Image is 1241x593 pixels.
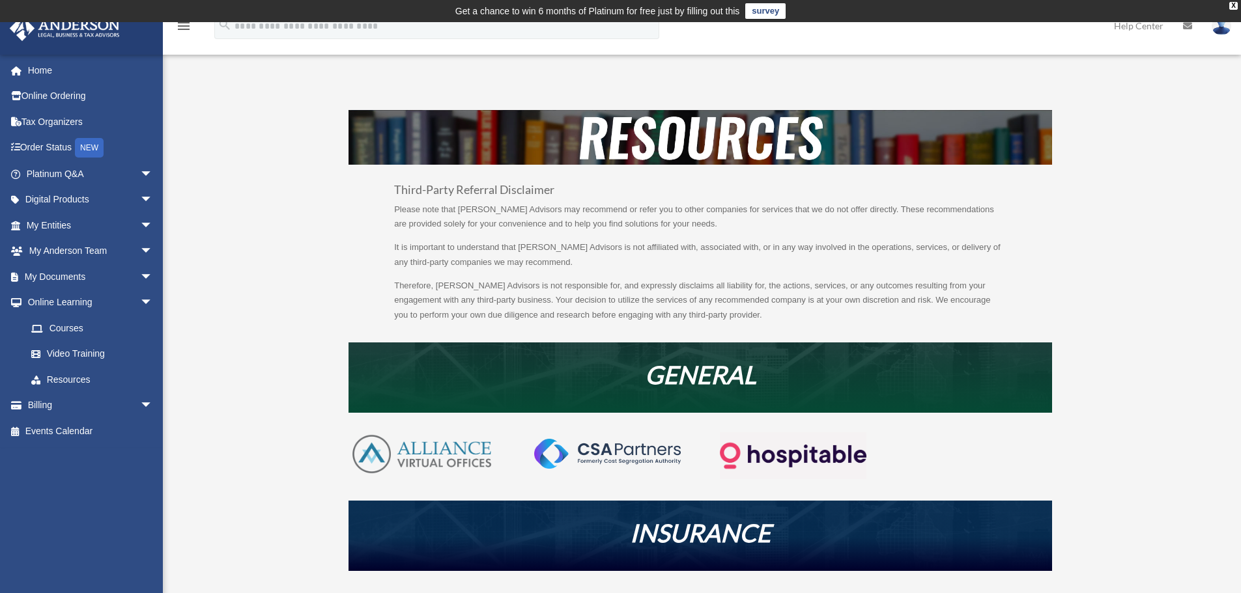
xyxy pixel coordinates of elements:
div: NEW [75,138,104,158]
img: resources-header [349,110,1052,165]
i: menu [176,18,192,34]
a: Platinum Q&Aarrow_drop_down [9,161,173,187]
a: Video Training [18,341,173,367]
span: arrow_drop_down [140,161,166,187]
span: arrow_drop_down [140,187,166,214]
p: Therefore, [PERSON_NAME] Advisors is not responsible for, and expressly disclaims all liability f... [394,279,1006,323]
i: search [218,18,232,32]
a: Resources [18,366,166,393]
p: It is important to understand that [PERSON_NAME] Advisors is not affiliated with, associated with... [394,240,1006,279]
a: menu [176,23,192,34]
span: arrow_drop_down [140,238,166,265]
h3: Third-Party Referral Disclaimer [394,184,1006,202]
a: Online Ordering [9,83,173,109]
a: My Documentsarrow_drop_down [9,264,173,290]
a: Events Calendar [9,418,173,444]
p: Please note that [PERSON_NAME] Advisors may recommend or refer you to other companies for service... [394,202,1006,241]
em: INSURANCE [630,517,771,547]
em: GENERAL [645,359,756,389]
img: AVO-logo-1-color [349,432,495,476]
span: arrow_drop_down [140,290,166,316]
a: Digital Productsarrow_drop_down [9,187,173,213]
div: Get a chance to win 6 months of Platinum for free just by filling out this [455,3,740,19]
img: User Pic [1212,16,1231,35]
img: CSA-partners-Formerly-Cost-Segregation-Authority [534,439,681,469]
a: Billingarrow_drop_down [9,393,173,419]
span: arrow_drop_down [140,393,166,419]
a: My Entitiesarrow_drop_down [9,212,173,238]
a: Home [9,57,173,83]
a: Tax Organizers [9,109,173,135]
div: close [1229,2,1238,10]
a: Order StatusNEW [9,135,173,161]
a: Online Learningarrow_drop_down [9,290,173,316]
img: Logo-transparent-dark [720,432,866,480]
a: survey [745,3,786,19]
a: My Anderson Teamarrow_drop_down [9,238,173,264]
span: arrow_drop_down [140,264,166,290]
span: arrow_drop_down [140,212,166,239]
a: Courses [18,315,173,341]
img: Anderson Advisors Platinum Portal [6,16,124,41]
